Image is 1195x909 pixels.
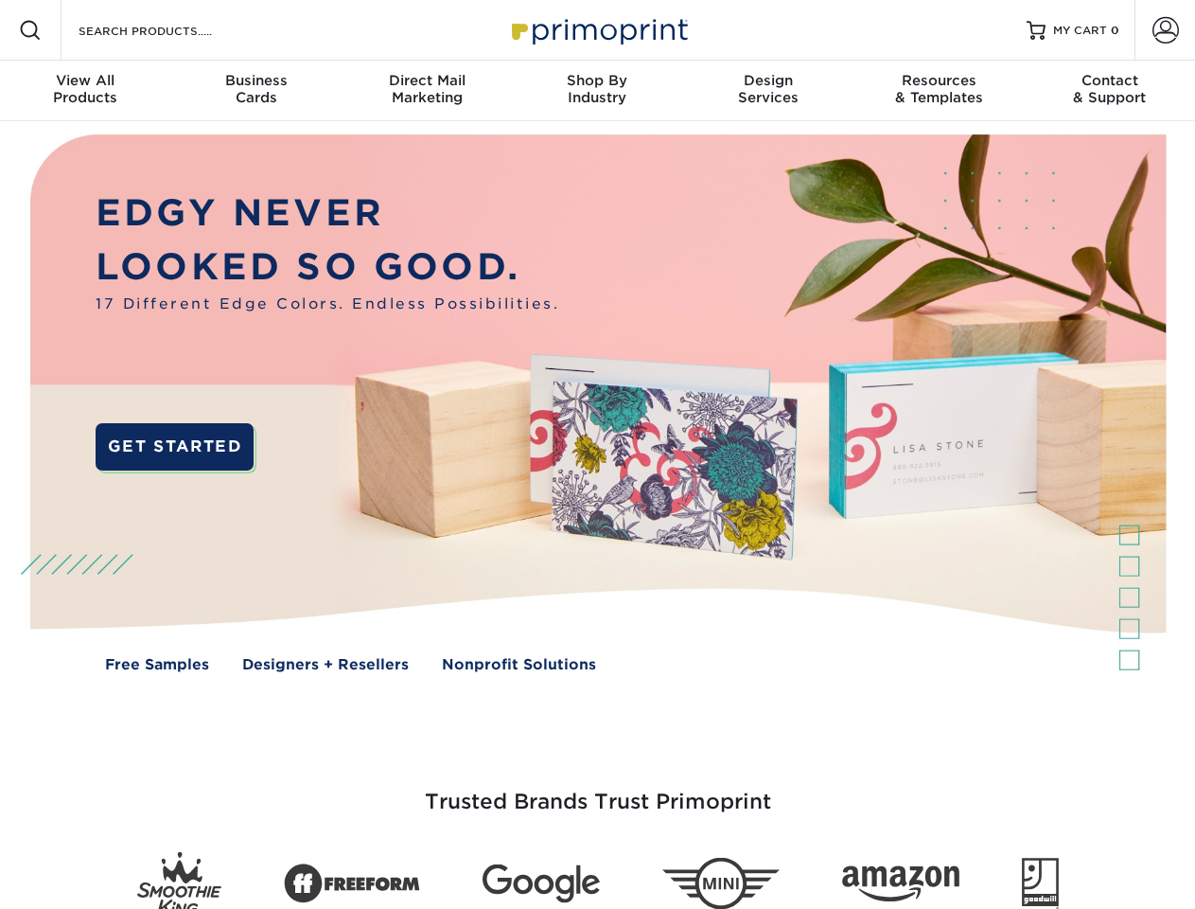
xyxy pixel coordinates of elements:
span: Design [683,72,853,89]
span: Shop By [512,72,682,89]
a: Resources& Templates [853,61,1024,121]
a: Shop ByIndustry [512,61,682,121]
div: Marketing [342,72,512,106]
img: Primoprint [503,9,693,50]
span: 0 [1111,24,1119,37]
img: Amazon [842,866,959,902]
a: BusinessCards [170,61,341,121]
div: Services [683,72,853,106]
h3: Trusted Brands Trust Primoprint [44,744,1151,837]
img: Goodwill [1022,858,1059,909]
a: Designers + Resellers [242,654,409,676]
div: & Support [1025,72,1195,106]
a: Contact& Support [1025,61,1195,121]
p: LOOKED SO GOOD. [96,241,559,294]
span: Direct Mail [342,72,512,89]
span: Business [170,72,341,89]
img: Google [483,864,600,903]
div: Industry [512,72,682,106]
span: MY CART [1053,23,1107,39]
div: Cards [170,72,341,106]
a: Direct MailMarketing [342,61,512,121]
div: & Templates [853,72,1024,106]
span: 17 Different Edge Colors. Endless Possibilities. [96,294,559,315]
span: Resources [853,72,1024,89]
input: SEARCH PRODUCTS..... [77,19,261,42]
p: EDGY NEVER [96,187,559,241]
a: DesignServices [683,61,853,121]
a: GET STARTED [96,423,254,471]
span: Contact [1025,72,1195,89]
a: Nonprofit Solutions [442,654,596,676]
a: Free Samples [105,654,209,676]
